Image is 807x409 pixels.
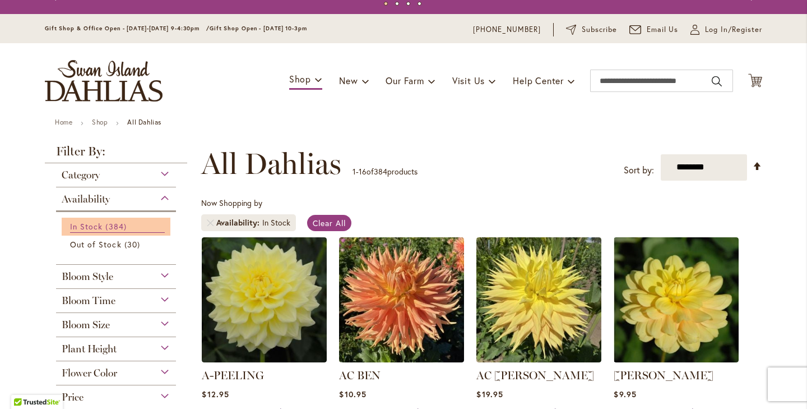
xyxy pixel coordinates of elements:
span: $10.95 [339,389,366,399]
a: In Stock 384 [70,220,165,233]
span: In Stock [70,221,103,232]
span: Log In/Register [705,24,762,35]
a: Remove Availability In Stock [207,219,214,226]
span: 384 [374,166,387,177]
span: 1 [353,166,356,177]
p: - of products [353,163,418,181]
a: store logo [45,60,163,102]
span: $12.95 [202,389,229,399]
button: 1 of 4 [384,2,388,6]
label: Sort by: [624,160,654,181]
span: Out of Stock [70,239,122,250]
img: AC BEN [339,237,464,362]
a: Home [55,118,72,126]
span: Shop [289,73,311,85]
a: Subscribe [566,24,617,35]
span: $19.95 [476,389,503,399]
button: 3 of 4 [406,2,410,6]
strong: Filter By: [45,145,187,163]
a: AHOY MATEY [614,354,739,365]
span: $9.95 [614,389,636,399]
a: Out of Stock 30 [70,238,165,250]
span: Bloom Style [62,270,113,283]
span: Gift Shop & Office Open - [DATE]-[DATE] 9-4:30pm / [45,25,210,32]
button: 4 of 4 [418,2,421,6]
a: Clear All [307,215,351,231]
img: AC Jeri [476,237,601,362]
span: Now Shopping by [201,197,262,208]
span: Gift Shop Open - [DATE] 10-3pm [210,25,307,32]
div: In Stock [262,217,290,228]
span: Availability [62,193,110,205]
a: A-Peeling [202,354,327,365]
a: Log In/Register [690,24,762,35]
span: Visit Us [452,75,485,86]
span: 384 [105,220,129,232]
span: Bloom Size [62,319,110,331]
a: [PHONE_NUMBER] [473,24,541,35]
img: A-Peeling [202,237,327,362]
span: All Dahlias [201,147,341,181]
a: AC BEN [339,369,381,382]
span: Flower Color [62,367,117,379]
span: Bloom Time [62,295,115,307]
strong: All Dahlias [127,118,161,126]
span: Help Center [513,75,564,86]
a: Email Us [629,24,679,35]
span: 30 [124,238,143,250]
span: New [339,75,358,86]
a: A-PEELING [202,369,264,382]
span: Availability [216,217,262,228]
span: Email Us [647,24,679,35]
a: AC Jeri [476,354,601,365]
span: Our Farm [386,75,424,86]
span: Category [62,169,100,181]
span: Plant Height [62,343,117,355]
span: Subscribe [582,24,617,35]
a: AC [PERSON_NAME] [476,369,594,382]
span: Clear All [313,218,346,228]
img: AHOY MATEY [614,237,739,362]
a: [PERSON_NAME] [614,369,713,382]
a: Shop [92,118,108,126]
a: AC BEN [339,354,464,365]
span: Price [62,391,84,403]
span: 16 [359,166,367,177]
button: 2 of 4 [395,2,399,6]
iframe: Launch Accessibility Center [8,369,40,401]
